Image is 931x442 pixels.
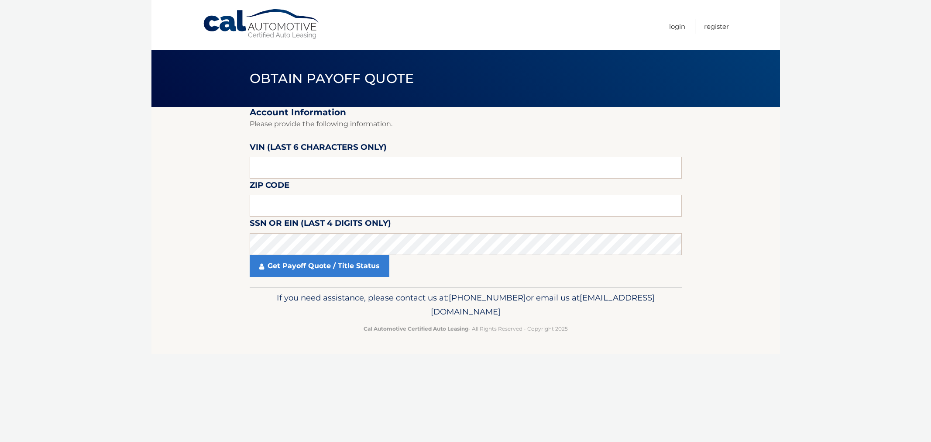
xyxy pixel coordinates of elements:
a: Cal Automotive [203,9,320,40]
a: Get Payoff Quote / Title Status [250,255,389,277]
p: Please provide the following information. [250,118,682,130]
a: Login [669,19,685,34]
label: SSN or EIN (last 4 digits only) [250,217,391,233]
strong: Cal Automotive Certified Auto Leasing [364,325,468,332]
span: [PHONE_NUMBER] [449,293,526,303]
a: Register [704,19,729,34]
h2: Account Information [250,107,682,118]
p: - All Rights Reserved - Copyright 2025 [255,324,676,333]
label: VIN (last 6 characters only) [250,141,387,157]
label: Zip Code [250,179,289,195]
span: Obtain Payoff Quote [250,70,414,86]
p: If you need assistance, please contact us at: or email us at [255,291,676,319]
